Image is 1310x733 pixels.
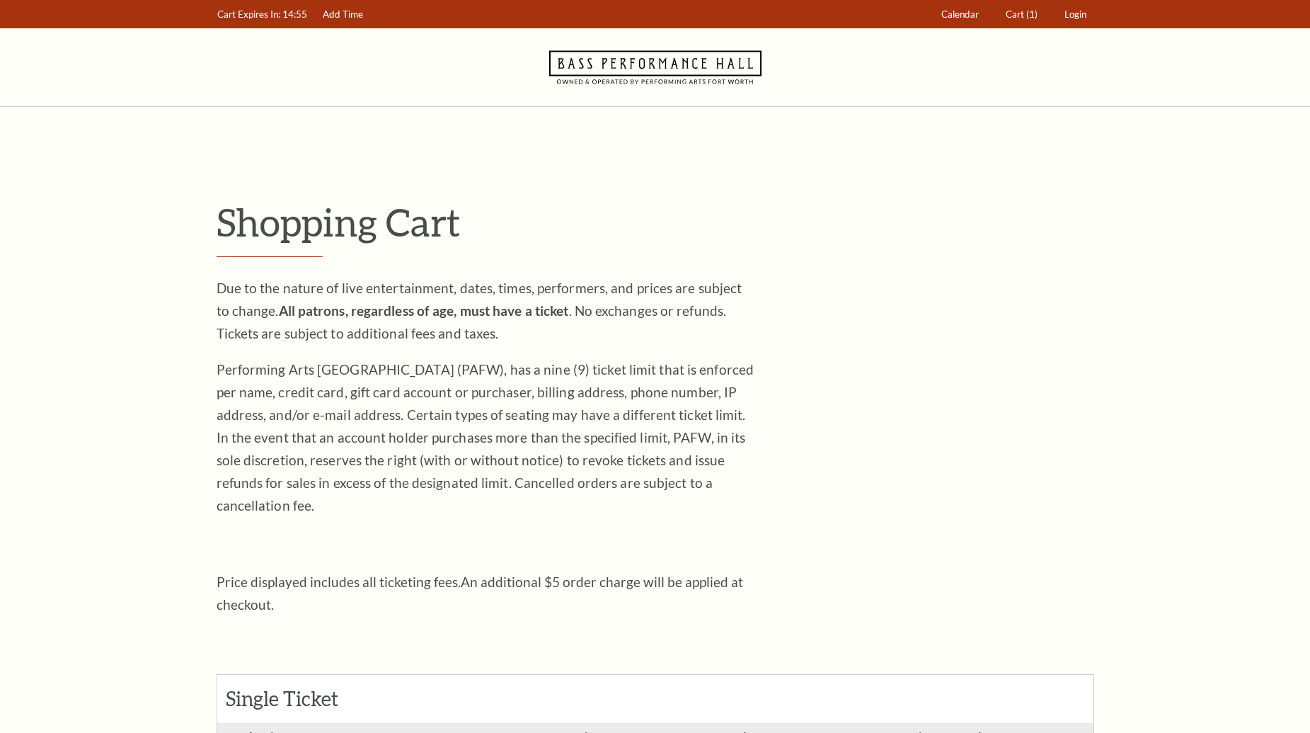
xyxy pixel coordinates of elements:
span: Login [1064,8,1086,20]
a: Add Time [316,1,369,28]
a: Calendar [934,1,985,28]
span: Due to the nature of live entertainment, dates, times, performers, and prices are subject to chan... [217,280,742,341]
p: Shopping Cart [217,199,1094,245]
strong: All patrons, regardless of age, must have a ticket [279,302,569,319]
span: Cart Expires In: [217,8,280,20]
span: An additional $5 order charge will be applied at checkout. [217,574,743,613]
span: Calendar [941,8,979,20]
span: Cart [1006,8,1024,20]
a: Login [1057,1,1093,28]
span: 14:55 [282,8,307,20]
a: Cart (1) [999,1,1044,28]
p: Performing Arts [GEOGRAPHIC_DATA] (PAFW), has a nine (9) ticket limit that is enforced per name, ... [217,358,754,517]
span: (1) [1026,8,1038,20]
h2: Single Ticket [226,687,381,711]
p: Price displayed includes all ticketing fees. [217,571,754,616]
